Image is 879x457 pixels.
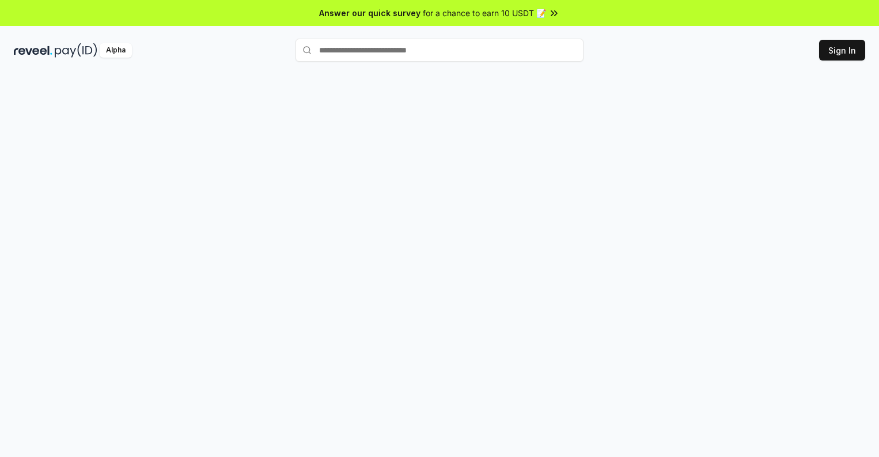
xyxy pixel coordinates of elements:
[423,7,546,19] span: for a chance to earn 10 USDT 📝
[319,7,420,19] span: Answer our quick survey
[14,43,52,58] img: reveel_dark
[55,43,97,58] img: pay_id
[819,40,865,61] button: Sign In
[100,43,132,58] div: Alpha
